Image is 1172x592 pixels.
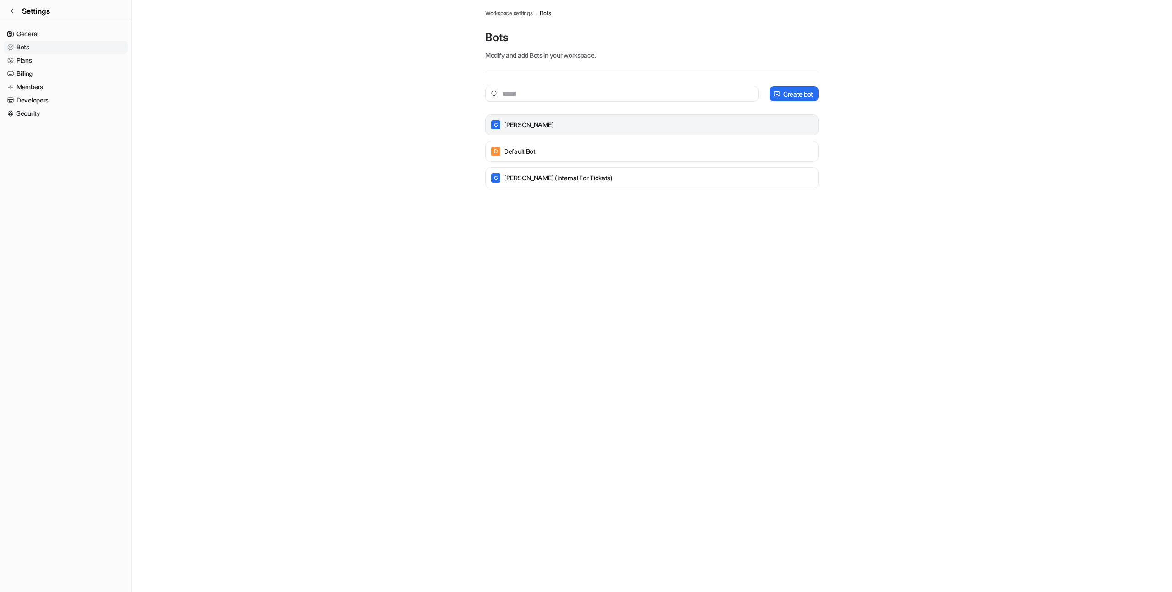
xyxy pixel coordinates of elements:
[504,173,613,183] p: [PERSON_NAME] (Internal for tickets)
[773,91,781,97] img: create
[4,41,128,54] a: Bots
[4,107,128,120] a: Security
[491,173,500,183] span: C
[4,81,128,93] a: Members
[4,67,128,80] a: Billing
[485,9,533,17] a: Workspace settings
[540,9,551,17] a: Bots
[536,9,537,17] span: /
[504,147,536,156] p: Default Bot
[491,120,500,129] span: C
[4,94,128,107] a: Developers
[783,89,813,99] p: Create bot
[4,27,128,40] a: General
[485,50,819,60] p: Modify and add Bots in your workspace.
[504,120,553,129] p: [PERSON_NAME]
[770,86,819,101] button: Create bot
[22,5,50,16] span: Settings
[485,30,819,45] p: Bots
[491,147,500,156] span: D
[4,54,128,67] a: Plans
